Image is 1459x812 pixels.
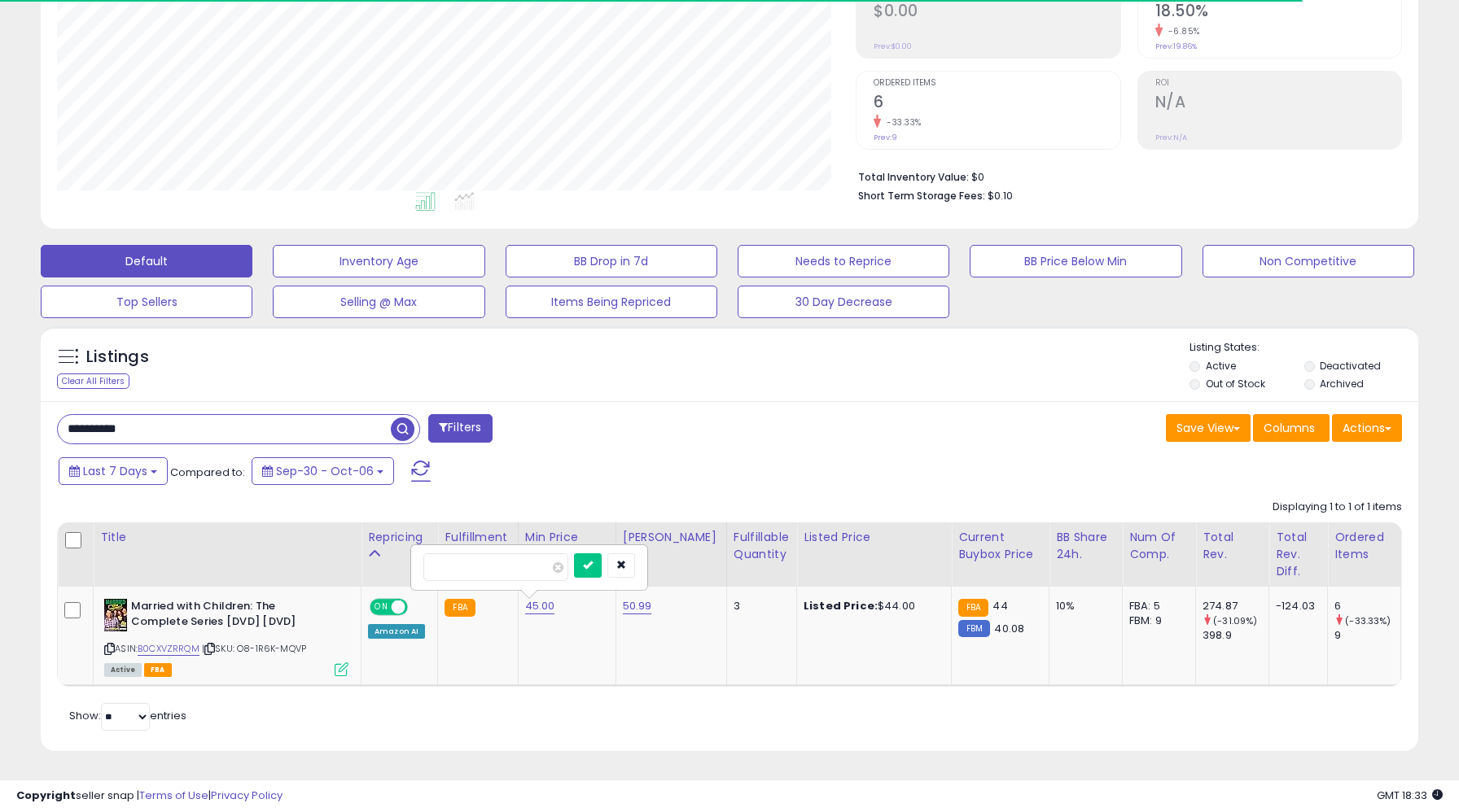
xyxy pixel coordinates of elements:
[858,170,969,184] b: Total Inventory Value:
[1129,599,1183,613] div: FBA: 5
[1264,420,1315,436] span: Columns
[41,245,252,277] button: Default
[273,245,484,277] button: Inventory Age
[1129,529,1189,563] div: Num of Comp.
[874,2,1119,24] h2: $0.00
[858,166,1390,186] li: $0
[738,245,949,277] button: Needs to Reprice
[276,463,374,479] span: Sep-30 - Oct-06
[57,373,129,389] div: Clear All Filters
[211,788,283,803] a: Privacy Policy
[445,599,475,617] small: FBA
[958,620,990,637] small: FBM
[1345,614,1391,627] small: (-33.33%)
[1273,500,1402,515] div: Displaying 1 to 1 of 1 items
[970,245,1181,277] button: BB Price Below Min
[16,788,76,803] strong: Copyright
[273,286,484,318] button: Selling @ Max
[1276,599,1315,613] div: -124.03
[988,188,1013,203] span: $0.10
[1203,628,1268,643] div: 398.9
[1213,614,1257,627] small: (-31.09%)
[1056,529,1115,563] div: BB Share 24h.
[874,79,1119,88] span: Ordered Items
[525,529,609,546] div: Min Price
[1332,414,1402,442] button: Actions
[1155,41,1197,51] small: Prev: 19.86%
[104,599,127,631] img: 51HjSNPqAUL._SL40_.jpg
[874,41,912,51] small: Prev: $0.00
[1320,359,1381,373] label: Deactivated
[100,529,354,546] div: Title
[371,600,392,614] span: ON
[405,600,432,614] span: OFF
[1334,628,1400,643] div: 9
[804,529,944,546] div: Listed Price
[1334,599,1400,613] div: 6
[1155,2,1401,24] h2: 18.50%
[506,245,717,277] button: BB Drop in 7d
[1253,414,1330,442] button: Columns
[428,414,492,443] button: Filters
[138,642,199,656] a: B0CXVZRRQM
[734,529,790,563] div: Fulfillable Quantity
[1155,93,1401,115] h2: N/A
[874,93,1119,115] h2: 6
[958,599,988,617] small: FBA
[881,116,922,129] small: -33.33%
[252,457,394,485] button: Sep-30 - Oct-06
[16,788,283,804] div: seller snap | |
[139,788,208,803] a: Terms of Use
[368,624,425,639] div: Amazon AI
[1203,245,1414,277] button: Non Competitive
[858,189,985,203] b: Short Term Storage Fees:
[1155,79,1401,88] span: ROI
[83,463,147,479] span: Last 7 Days
[104,663,142,677] span: All listings currently available for purchase on Amazon
[994,621,1024,636] span: 40.08
[623,529,720,546] div: [PERSON_NAME]
[131,599,329,633] b: Married with Children: The Complete Series [DVD] [DVD]
[170,465,245,480] span: Compared to:
[1276,529,1321,580] div: Total Rev. Diff.
[59,457,168,485] button: Last 7 Days
[958,529,1042,563] div: Current Buybox Price
[69,708,186,723] span: Show: entries
[804,599,939,613] div: $44.00
[86,346,149,369] h5: Listings
[1203,529,1262,563] div: Total Rev.
[874,133,897,142] small: Prev: 9
[992,598,1007,613] span: 44
[525,598,555,614] a: 45.00
[623,598,652,614] a: 50.99
[1203,599,1268,613] div: 274.87
[1206,359,1236,373] label: Active
[1334,529,1394,563] div: Ordered Items
[1377,788,1443,803] span: 2025-10-14 18:33 GMT
[202,642,306,655] span: | SKU: O8-1R6K-MQVP
[1206,377,1265,391] label: Out of Stock
[1155,133,1187,142] small: Prev: N/A
[1320,377,1364,391] label: Archived
[1190,340,1418,356] p: Listing States:
[1163,25,1200,37] small: -6.85%
[144,663,172,677] span: FBA
[804,598,878,613] b: Listed Price:
[1166,414,1251,442] button: Save View
[104,599,348,674] div: ASIN:
[734,599,784,613] div: 3
[41,286,252,318] button: Top Sellers
[1129,613,1183,628] div: FBM: 9
[1056,599,1110,613] div: 10%
[445,529,510,546] div: Fulfillment
[738,286,949,318] button: 30 Day Decrease
[506,286,717,318] button: Items Being Repriced
[368,529,431,546] div: Repricing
